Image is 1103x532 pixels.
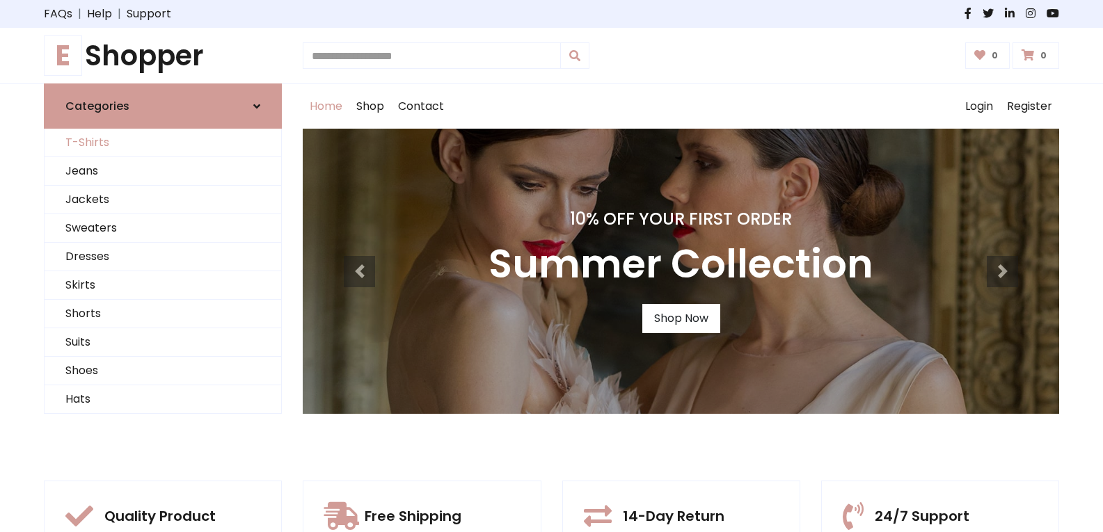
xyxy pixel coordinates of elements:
[349,84,391,129] a: Shop
[44,39,282,72] a: EShopper
[45,300,281,328] a: Shorts
[45,328,281,357] a: Suits
[391,84,451,129] a: Contact
[875,508,969,524] h5: 24/7 Support
[112,6,127,22] span: |
[1000,84,1059,129] a: Register
[45,243,281,271] a: Dresses
[45,129,281,157] a: T-Shirts
[965,42,1010,69] a: 0
[44,35,82,76] span: E
[45,357,281,385] a: Shoes
[489,209,873,229] h4: 10% Off Your First Order
[988,49,1001,62] span: 0
[1013,42,1059,69] a: 0
[45,385,281,414] a: Hats
[45,214,281,243] a: Sweaters
[65,99,129,113] h6: Categories
[489,241,873,287] h3: Summer Collection
[87,6,112,22] a: Help
[72,6,87,22] span: |
[45,186,281,214] a: Jackets
[1037,49,1050,62] span: 0
[127,6,171,22] a: Support
[44,83,282,129] a: Categories
[642,304,720,333] a: Shop Now
[958,84,1000,129] a: Login
[45,271,281,300] a: Skirts
[104,508,216,524] h5: Quality Product
[45,157,281,186] a: Jeans
[44,39,282,72] h1: Shopper
[365,508,461,524] h5: Free Shipping
[623,508,724,524] h5: 14-Day Return
[44,6,72,22] a: FAQs
[303,84,349,129] a: Home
